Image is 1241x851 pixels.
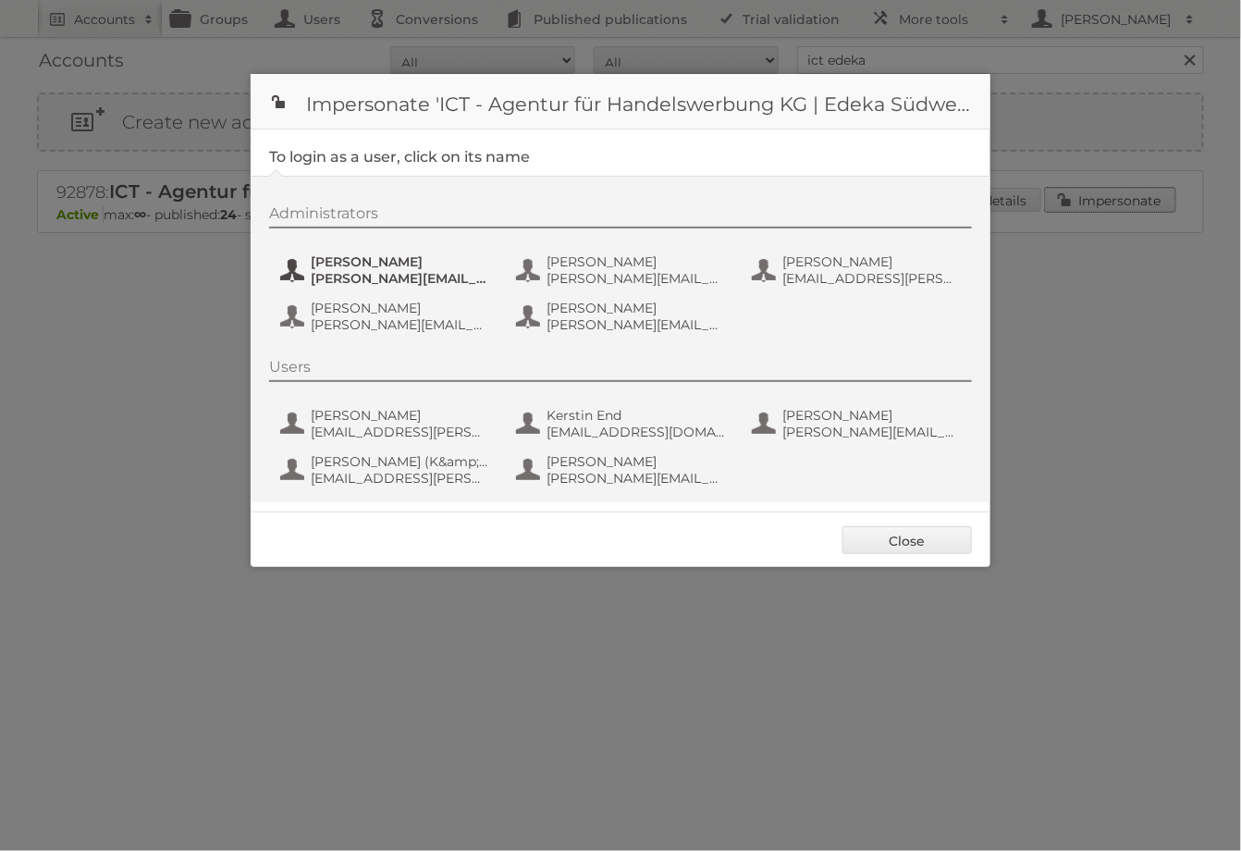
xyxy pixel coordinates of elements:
[311,424,490,440] span: [EMAIL_ADDRESS][PERSON_NAME][DOMAIN_NAME]
[782,253,962,270] span: [PERSON_NAME]
[750,405,967,442] button: [PERSON_NAME] [PERSON_NAME][EMAIL_ADDRESS][PERSON_NAME][DOMAIN_NAME]
[514,405,731,442] button: Kerstin End [EMAIL_ADDRESS][DOMAIN_NAME]
[514,451,731,488] button: [PERSON_NAME] [PERSON_NAME][EMAIL_ADDRESS][PERSON_NAME][DOMAIN_NAME]
[311,407,490,424] span: [PERSON_NAME]
[547,270,726,287] span: [PERSON_NAME][EMAIL_ADDRESS][PERSON_NAME][DOMAIN_NAME]
[750,252,967,289] button: [PERSON_NAME] [EMAIL_ADDRESS][PERSON_NAME][DOMAIN_NAME]
[311,253,490,270] span: [PERSON_NAME]
[251,74,990,129] h1: Impersonate 'ICT - Agentur für Handelswerbung KG | Edeka Südwest'
[514,252,731,289] button: [PERSON_NAME] [PERSON_NAME][EMAIL_ADDRESS][PERSON_NAME][DOMAIN_NAME]
[278,405,496,442] button: [PERSON_NAME] [EMAIL_ADDRESS][PERSON_NAME][DOMAIN_NAME]
[514,298,731,335] button: [PERSON_NAME] [PERSON_NAME][EMAIL_ADDRESS][PERSON_NAME][DOMAIN_NAME]
[278,298,496,335] button: [PERSON_NAME] [PERSON_NAME][EMAIL_ADDRESS][PERSON_NAME][DOMAIN_NAME]
[842,526,972,554] a: Close
[311,470,490,487] span: [EMAIL_ADDRESS][PERSON_NAME][DOMAIN_NAME]
[547,407,726,424] span: Kerstin End
[547,300,726,316] span: [PERSON_NAME]
[547,453,726,470] span: [PERSON_NAME]
[547,316,726,333] span: [PERSON_NAME][EMAIL_ADDRESS][PERSON_NAME][DOMAIN_NAME]
[269,204,972,228] div: Administrators
[547,253,726,270] span: [PERSON_NAME]
[547,470,726,487] span: [PERSON_NAME][EMAIL_ADDRESS][PERSON_NAME][DOMAIN_NAME]
[278,451,496,488] button: [PERSON_NAME] (K&amp;D) [EMAIL_ADDRESS][PERSON_NAME][DOMAIN_NAME]
[311,453,490,470] span: [PERSON_NAME] (K&amp;D)
[269,358,972,382] div: Users
[278,252,496,289] button: [PERSON_NAME] [PERSON_NAME][EMAIL_ADDRESS][PERSON_NAME][DOMAIN_NAME]
[311,316,490,333] span: [PERSON_NAME][EMAIL_ADDRESS][PERSON_NAME][DOMAIN_NAME]
[311,270,490,287] span: [PERSON_NAME][EMAIL_ADDRESS][PERSON_NAME][DOMAIN_NAME]
[311,300,490,316] span: [PERSON_NAME]
[269,148,530,166] legend: To login as a user, click on its name
[782,407,962,424] span: [PERSON_NAME]
[782,270,962,287] span: [EMAIL_ADDRESS][PERSON_NAME][DOMAIN_NAME]
[782,424,962,440] span: [PERSON_NAME][EMAIL_ADDRESS][PERSON_NAME][DOMAIN_NAME]
[547,424,726,440] span: [EMAIL_ADDRESS][DOMAIN_NAME]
